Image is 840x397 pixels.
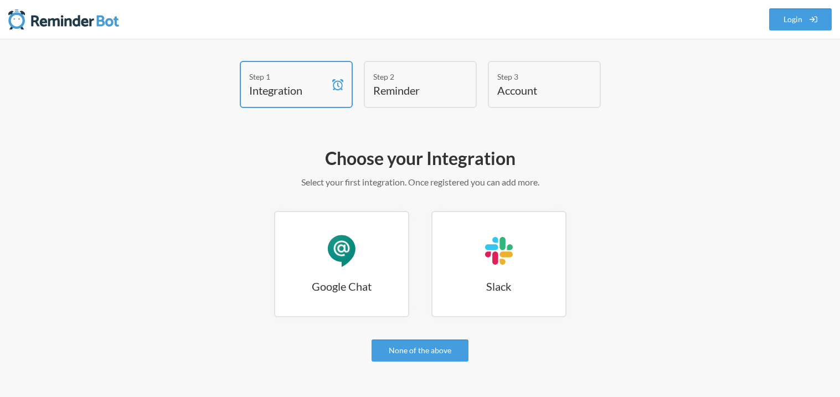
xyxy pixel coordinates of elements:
div: Step 3 [497,71,575,83]
a: Login [769,8,832,30]
p: Select your first integration. Once registered you can add more. [99,176,741,189]
h4: Integration [249,83,327,98]
img: Reminder Bot [8,8,119,30]
a: None of the above [372,339,468,362]
h3: Slack [432,279,565,294]
h2: Choose your Integration [99,147,741,170]
h4: Reminder [373,83,451,98]
div: Step 2 [373,71,451,83]
h4: Account [497,83,575,98]
div: Step 1 [249,71,327,83]
h3: Google Chat [275,279,408,294]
